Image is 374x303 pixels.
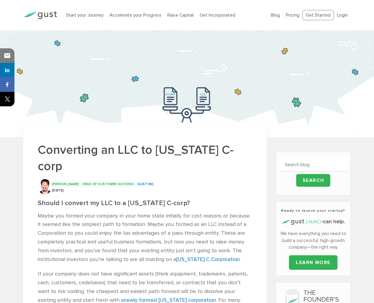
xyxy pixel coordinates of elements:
[52,189,64,192] span: [DATE]
[176,256,240,263] a: [US_STATE] C Corporation
[38,142,252,174] h1: Converting an LLC to [US_STATE] C-corp
[337,12,348,18] a: Login
[279,230,347,251] p: We have everything you need to build a successful, high-growth company—the right way.
[200,12,235,18] a: Get Incorporated
[279,158,347,172] input: Search blog
[296,174,331,187] input: Search
[289,255,338,270] a: LEARN MORE
[135,182,155,186] span: , GUST INC.
[167,12,194,18] a: Raise Capital
[279,208,347,213] h3: Ready to launch your startup?
[23,11,57,19] img: Gust Logo
[38,199,252,207] h2: Should I convert my LLC to a [US_STATE] C-corp?
[81,182,134,186] span: , HEAD OF CUSTOMER SUCCESS
[303,10,334,21] a: Get Started
[66,12,103,18] a: Start your Journey
[52,182,79,186] span: [PERSON_NAME]
[38,179,52,194] img: Kellen Powell
[279,218,347,226] h4: can help.
[271,12,280,18] a: Blog
[286,12,300,18] a: Pricing
[38,212,252,264] p: Maybe you formed your company in your home state initially for cost reasons or because it seemed ...
[109,12,161,18] a: Accelerate your Progress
